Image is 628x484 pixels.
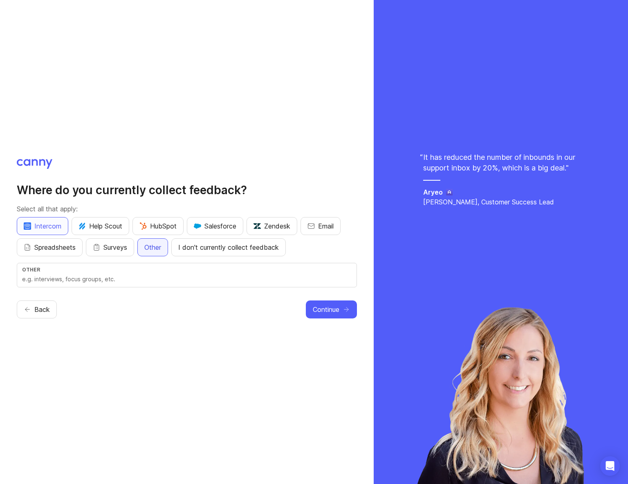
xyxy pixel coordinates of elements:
h5: Aryeo [423,187,443,197]
button: Help Scout [72,217,129,235]
img: kV1LT1TqjqNHPtRK7+FoaplE1qRq1yqhg056Z8K5Oc6xxgIuf0oNQ9LelJqbcyPisAf0C9LDpX5UIuAAAAAElFTkSuQmCC [78,222,86,230]
span: Email [318,221,334,231]
img: UniZRqrCPz6BHUWevMzgDJ1FW4xaGg2egd7Chm8uY0Al1hkDyjqDa8Lkk0kDEdqKkBok+T4wfoD0P0o6UMciQ8AAAAASUVORK... [253,222,261,230]
button: Other [137,238,168,256]
img: Aryeo logo [446,189,453,195]
button: Surveys [86,238,134,256]
span: Intercom [24,221,61,231]
span: Back [34,305,50,314]
p: [PERSON_NAME], Customer Success Lead [423,197,579,207]
button: Zendesk [247,217,297,235]
button: Salesforce [187,217,243,235]
img: chelsea-96a536e71b9ea441f0eb6422f2eb9514.webp [416,304,585,484]
span: Other [144,242,161,252]
p: Select all that apply: [17,204,357,214]
span: Zendesk [253,221,290,231]
span: I don't currently collect feedback [178,242,279,252]
img: eRR1duPH6fQxdnSV9IruPjCimau6md0HxlPR81SIPROHX1VjYjAN9a41AAAAAElFTkSuQmCC [24,222,31,230]
span: HubSpot [139,221,177,231]
button: Email [301,217,341,235]
span: Continue [313,305,339,314]
button: Spreadsheets [17,238,83,256]
button: I don't currently collect feedback [171,238,286,256]
button: Continue [306,300,357,318]
button: Back [17,300,57,318]
img: Canny logo [17,159,52,169]
input: e.g. interviews, focus groups, etc. [22,275,352,284]
span: Spreadsheets [34,242,76,252]
button: Intercom [17,217,68,235]
h2: Where do you currently collect feedback? [17,183,357,197]
p: It has reduced the number of inbounds in our support inbox by 20%, which is a big deal. " [423,152,579,173]
div: Other [22,267,352,273]
span: Help Scout [78,221,122,231]
button: HubSpot [132,217,184,235]
span: Salesforce [194,221,236,231]
img: GKxMRLiRsgdWqxrdBeWfGK5kaZ2alx1WifDSa2kSTsK6wyJURKhUuPoQRYzjholVGzT2A2owx2gHwZoyZHHCYJ8YNOAZj3DSg... [194,222,201,230]
img: G+3M5qq2es1si5SaumCnMN47tP1CvAZneIVX5dcx+oz+ZLhv4kfP9DwAAAABJRU5ErkJggg== [139,222,147,230]
div: Open Intercom Messenger [600,456,620,476]
span: Surveys [103,242,127,252]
